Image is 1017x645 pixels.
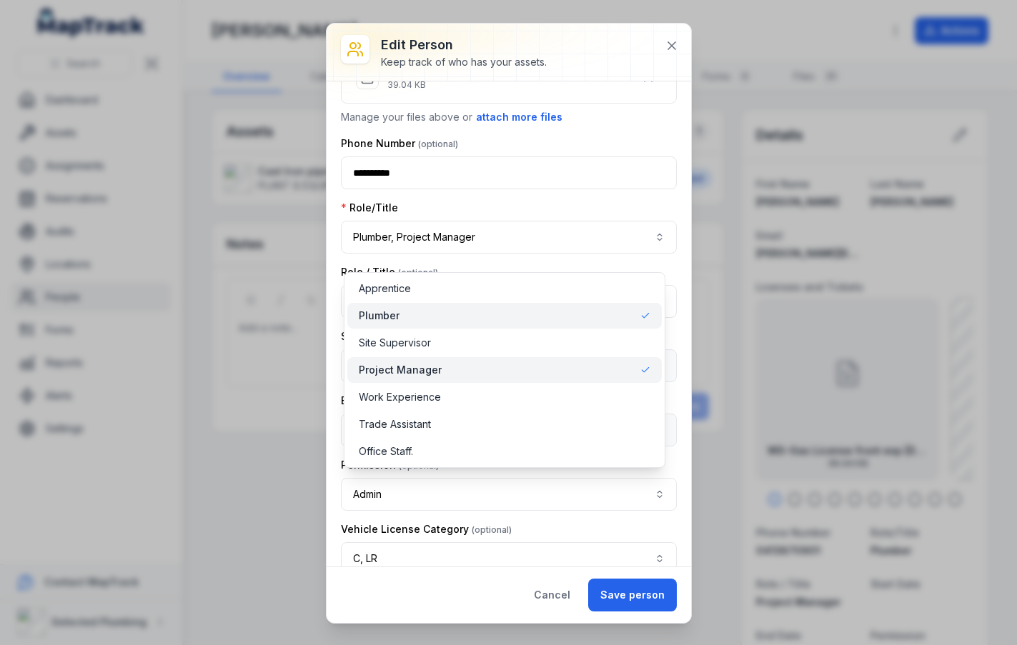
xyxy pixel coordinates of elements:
span: Site Supervisor [359,336,431,350]
span: Plumber [359,309,400,323]
span: Project Manager [359,363,442,377]
button: Plumber, Project Manager [341,221,677,254]
span: Apprentice [359,281,411,296]
span: Trade Assistant [359,417,431,431]
span: Work Experience [359,390,441,404]
span: Office Staff. [359,444,413,459]
div: Plumber, Project Manager [344,272,665,468]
